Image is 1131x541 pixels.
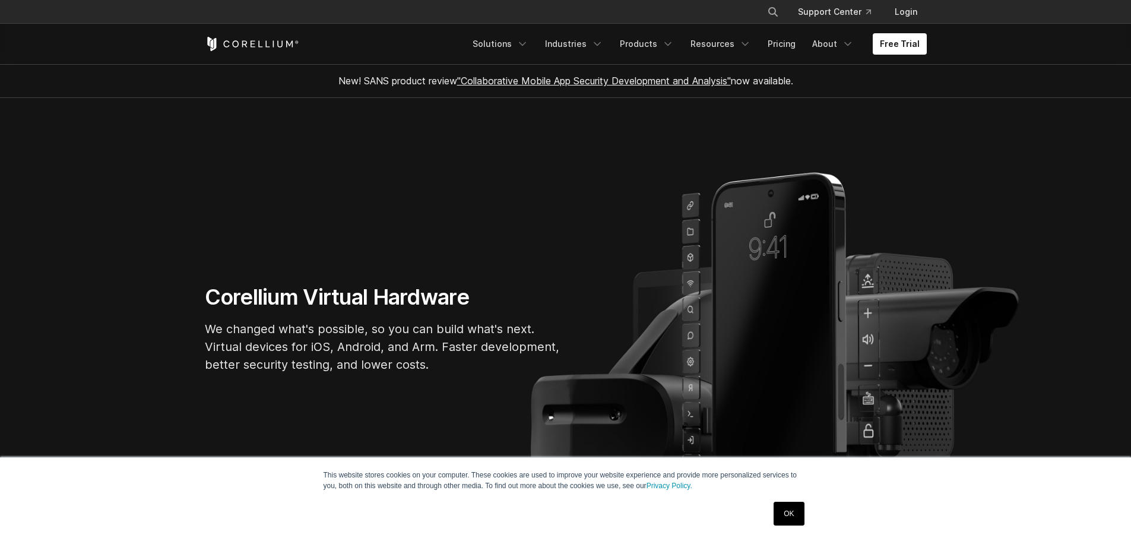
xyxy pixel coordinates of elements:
a: Login [885,1,927,23]
span: New! SANS product review now available. [338,75,793,87]
a: Solutions [465,33,536,55]
div: Navigation Menu [753,1,927,23]
a: Corellium Home [205,37,299,51]
a: Resources [683,33,758,55]
a: Pricing [761,33,803,55]
p: This website stores cookies on your computer. These cookies are used to improve your website expe... [324,470,808,491]
a: Products [613,33,681,55]
p: We changed what's possible, so you can build what's next. Virtual devices for iOS, Android, and A... [205,320,561,374]
h1: Corellium Virtual Hardware [205,284,561,311]
a: Industries [538,33,610,55]
a: Support Center [788,1,880,23]
a: About [805,33,861,55]
button: Search [762,1,784,23]
a: "Collaborative Mobile App Security Development and Analysis" [457,75,731,87]
a: OK [774,502,804,526]
a: Free Trial [873,33,927,55]
a: Privacy Policy. [647,482,692,490]
div: Navigation Menu [465,33,927,55]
